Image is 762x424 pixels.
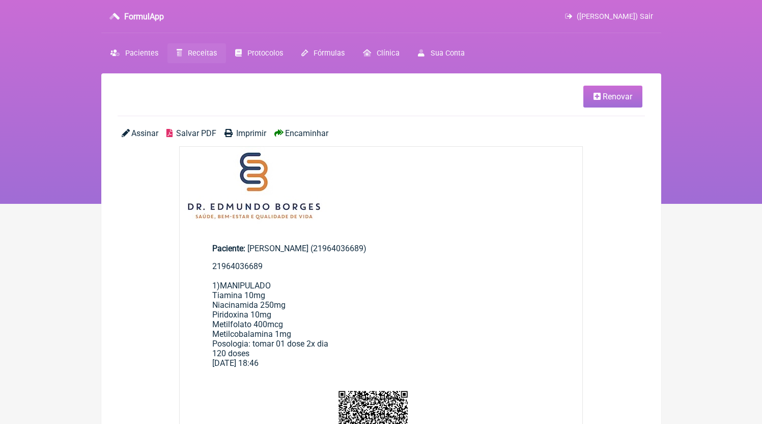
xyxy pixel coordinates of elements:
[274,128,328,138] a: Encaminhar
[212,244,245,253] span: Paciente:
[212,261,550,358] div: 21964036689 1)MANIPULADO Tiamina 10mg Niacinamida 250mg Piridoxina 10mg Metilfolato 400mcg Metilc...
[583,86,642,108] a: Renovar
[285,128,328,138] span: Encaminhar
[409,43,473,63] a: Sua Conta
[122,128,158,138] a: Assinar
[176,128,216,138] span: Salvar PDF
[314,49,345,58] span: Fórmulas
[431,49,465,58] span: Sua Conta
[125,49,158,58] span: Pacientes
[180,147,328,225] img: 2Q==
[354,43,409,63] a: Clínica
[226,43,292,63] a: Protocolos
[212,244,550,253] div: [PERSON_NAME] (21964036689)
[247,49,283,58] span: Protocolos
[167,43,226,63] a: Receitas
[101,43,167,63] a: Pacientes
[131,128,158,138] span: Assinar
[224,128,266,138] a: Imprimir
[212,358,550,368] div: [DATE] 18:46
[166,128,216,138] a: Salvar PDF
[577,12,653,21] span: ([PERSON_NAME]) Sair
[292,43,354,63] a: Fórmulas
[124,12,164,21] h3: FormulApp
[188,49,217,58] span: Receitas
[603,92,632,101] span: Renovar
[377,49,400,58] span: Clínica
[236,128,266,138] span: Imprimir
[565,12,653,21] a: ([PERSON_NAME]) Sair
